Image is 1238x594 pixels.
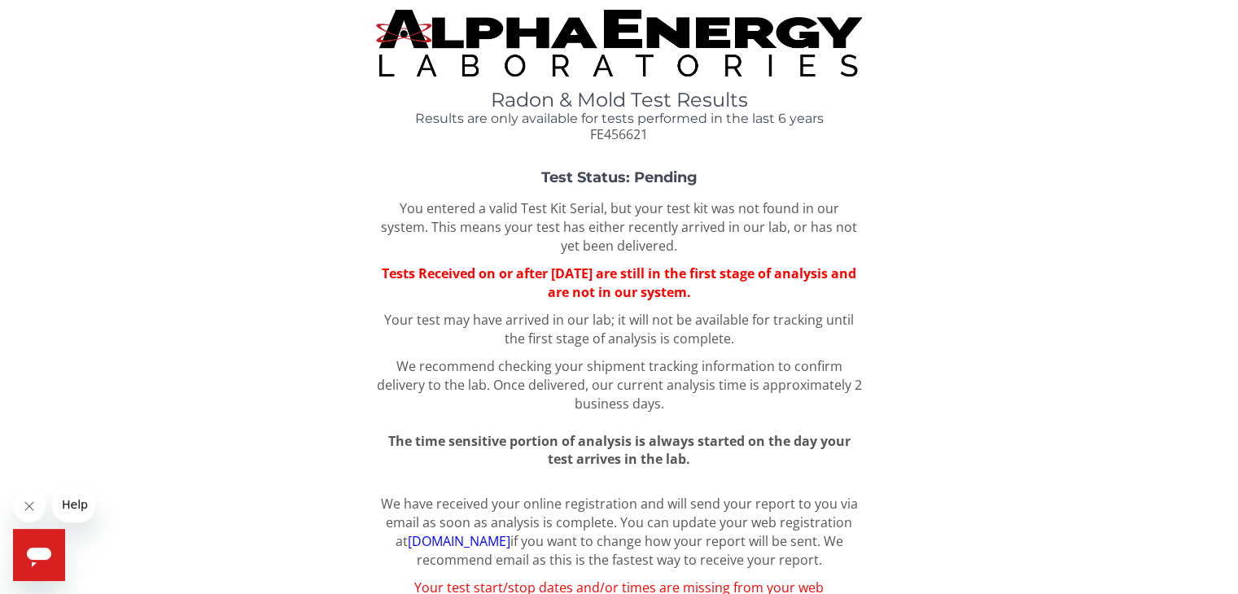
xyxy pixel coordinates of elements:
span: The time sensitive portion of analysis is always started on the day your test arrives in the lab. [387,432,850,469]
strong: Test Status: Pending [540,168,697,186]
span: We recommend checking your shipment tracking information to confirm delivery to the lab. [376,357,842,394]
iframe: Close message [13,490,46,522]
p: We have received your online registration and will send your report to you via email as soon as a... [376,495,861,569]
a: [DOMAIN_NAME] [407,532,510,550]
span: Once delivered, our current analysis time is approximately 2 business days. [492,376,861,413]
iframe: Message from company [52,487,95,522]
h4: Results are only available for tests performed in the last 6 years [376,111,861,126]
iframe: Button to launch messaging window [13,529,65,581]
span: FE456621 [590,125,648,143]
p: Your test may have arrived in our lab; it will not be available for tracking until the first stag... [376,311,861,348]
img: TightCrop.jpg [376,10,861,76]
p: You entered a valid Test Kit Serial, but your test kit was not found in our system. This means yo... [376,199,861,256]
span: Tests Received on or after [DATE] are still in the first stage of analysis and are not in our sys... [382,264,856,301]
h1: Radon & Mold Test Results [376,90,861,111]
